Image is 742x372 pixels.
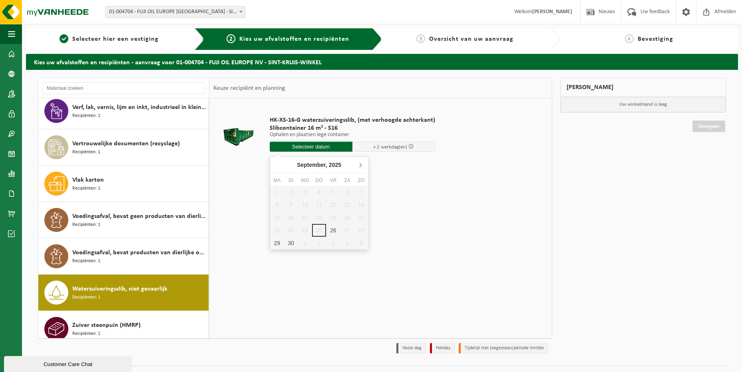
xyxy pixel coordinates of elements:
span: Slibcontainer 16 m³ - S16 [270,124,435,132]
span: + 2 werkdag(en) [373,144,407,150]
li: Holiday [430,343,455,354]
button: Zuiver steenpuin (HMRP) Recipiënten: 1 [38,311,209,347]
h2: Kies uw afvalstoffen en recipiënten - aanvraag voor 01-004704 - FUJI OIL EUROPE NV - SINT-KRUIS-W... [26,54,738,69]
div: di [284,176,298,184]
span: Recipiënten: 1 [72,330,100,338]
span: Recipiënten: 1 [72,294,100,301]
div: September, [294,158,344,171]
span: Selecteer hier een vestiging [72,36,159,42]
span: Overzicht van uw aanvraag [429,36,513,42]
iframe: chat widget [4,354,133,372]
span: Vertrouwelijke documenten (recyclage) [72,139,180,148]
a: 1Selecteer hier een vestiging [30,34,188,44]
span: Verf, lak, vernis, lijm en inkt, industrieel in kleinverpakking [72,103,207,112]
span: Recipiënten: 1 [72,148,100,156]
button: Voedingsafval, bevat producten van dierlijke oorsprong, onverpakt, categorie 3 Recipiënten: 1 [38,238,209,275]
span: 1 [60,34,68,43]
span: 3 [416,34,425,43]
span: Vlak karton [72,175,104,185]
span: Zuiver steenpuin (HMRP) [72,321,141,330]
span: Voedingsafval, bevat geen producten van dierlijke oorsprong, gemengde verpakking (exclusief glas) [72,212,207,221]
div: 30 [284,237,298,249]
button: Verf, lak, vernis, lijm en inkt, industrieel in kleinverpakking Recipiënten: 1 [38,93,209,129]
span: Voedingsafval, bevat producten van dierlijke oorsprong, onverpakt, categorie 3 [72,248,207,257]
li: Vaste dag [396,343,426,354]
span: Kies uw afvalstoffen en recipiënten [239,36,349,42]
div: 26 [326,224,340,237]
div: Keuze recipiënt en planning [209,78,289,98]
div: 29 [270,237,284,249]
span: Waterzuiveringsslib, niet gevaarlijk [72,284,167,294]
span: Recipiënten: 1 [72,257,100,265]
span: Bevestiging [638,36,673,42]
a: Doorgaan [692,121,725,132]
span: HK-XS-16-G waterzuiveringsslib, (met verhoogde achterkant) [270,116,435,124]
div: vr [326,176,340,184]
div: 3 [326,237,340,249]
span: Recipiënten: 1 [72,112,100,120]
button: Waterzuiveringsslib, niet gevaarlijk Recipiënten: 1 [38,275,209,311]
div: zo [354,176,368,184]
i: 2025 [329,162,341,168]
div: 2 [312,237,326,249]
span: 4 [625,34,634,43]
span: Recipiënten: 1 [72,185,100,192]
button: Voedingsafval, bevat geen producten van dierlijke oorsprong, gemengde verpakking (exclusief glas)... [38,202,209,238]
div: za [340,176,354,184]
div: ma [270,176,284,184]
div: do [312,176,326,184]
p: Ophalen en plaatsen lege container [270,132,435,138]
input: Materiaal zoeken [42,82,205,94]
span: Recipiënten: 1 [72,221,100,229]
strong: [PERSON_NAME] [532,9,572,15]
button: Vertrouwelijke documenten (recyclage) Recipiënten: 1 [38,129,209,166]
div: wo [298,176,312,184]
span: 01-004704 - FUJI OIL EUROPE NV - SINT-KRUIS-WINKEL [105,6,245,18]
li: Tijdelijk niet toegestaan/période limitée [459,343,548,354]
span: 2 [227,34,235,43]
p: Uw winkelmand is leeg [561,97,726,112]
div: [PERSON_NAME] [560,78,726,97]
div: 1 [298,237,312,249]
input: Selecteer datum [270,142,352,152]
button: Vlak karton Recipiënten: 1 [38,166,209,202]
span: 01-004704 - FUJI OIL EUROPE NV - SINT-KRUIS-WINKEL [106,6,245,18]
